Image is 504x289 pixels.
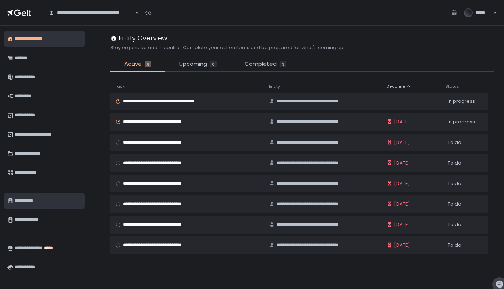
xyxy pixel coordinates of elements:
[448,242,461,249] span: To do
[446,84,459,89] span: Status
[448,180,461,187] span: To do
[387,84,405,89] span: Deadline
[448,98,475,105] span: In progress
[448,119,475,125] span: In progress
[448,160,461,166] span: To do
[394,139,410,146] span: [DATE]
[394,221,410,228] span: [DATE]
[394,180,410,187] span: [DATE]
[110,44,345,51] h2: Stay organized and in control. Complete your action items and be prepared for what's coming up.
[387,98,389,105] span: -
[394,201,410,207] span: [DATE]
[448,139,461,146] span: To do
[115,84,125,89] span: Task
[210,61,217,67] div: 0
[448,201,461,207] span: To do
[394,242,410,249] span: [DATE]
[145,61,151,67] div: 8
[394,119,410,125] span: [DATE]
[124,60,142,68] span: Active
[280,61,286,67] div: 3
[394,160,410,166] span: [DATE]
[269,84,280,89] span: Entity
[179,60,207,68] span: Upcoming
[245,60,277,68] span: Completed
[134,9,135,17] input: Search for option
[448,221,461,228] span: To do
[44,5,139,21] div: Search for option
[110,33,167,43] div: Entity Overview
